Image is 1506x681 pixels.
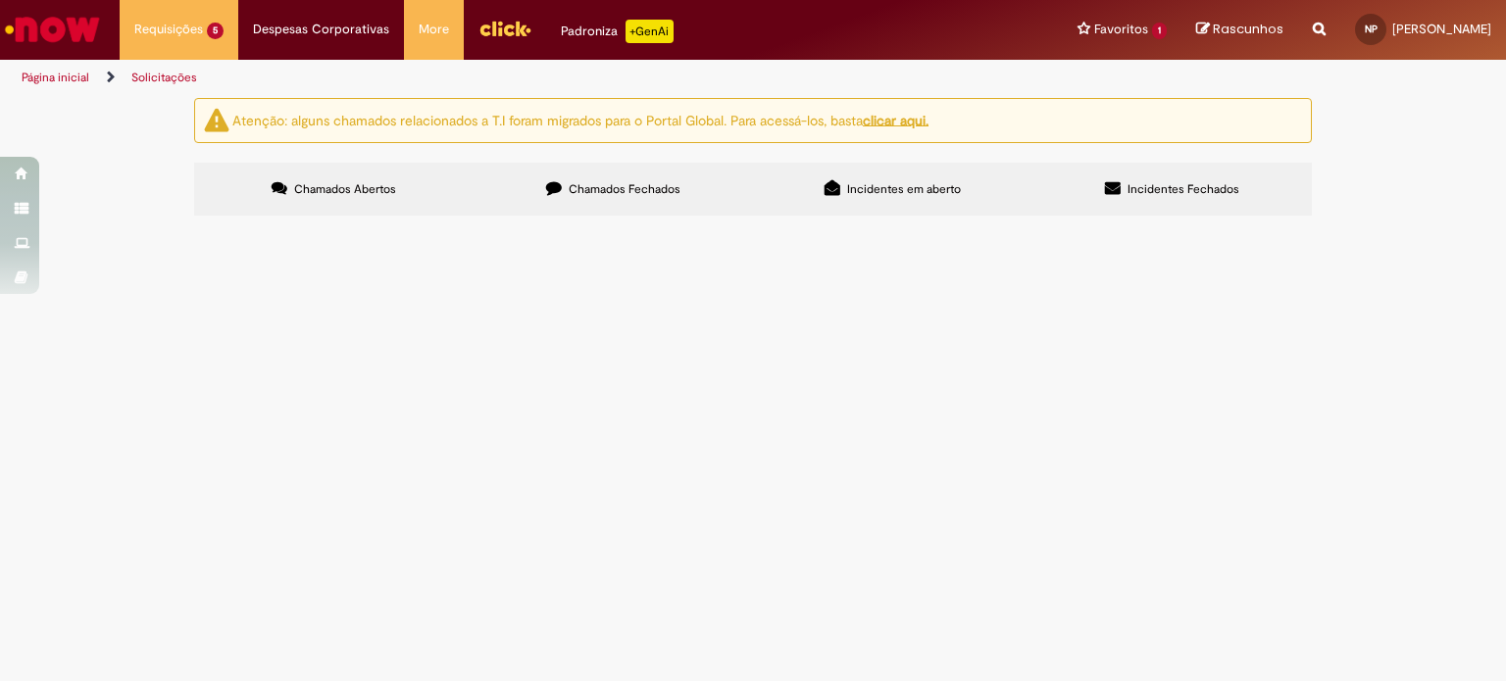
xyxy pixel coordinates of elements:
[1094,20,1148,39] span: Favoritos
[22,70,89,85] a: Página inicial
[1365,23,1378,35] span: NP
[1152,23,1167,39] span: 1
[1392,21,1491,37] span: [PERSON_NAME]
[232,111,929,128] ng-bind-html: Atenção: alguns chamados relacionados a T.I foram migrados para o Portal Global. Para acessá-los,...
[131,70,197,85] a: Solicitações
[134,20,203,39] span: Requisições
[478,14,531,43] img: click_logo_yellow_360x200.png
[253,20,389,39] span: Despesas Corporativas
[419,20,449,39] span: More
[1128,181,1239,197] span: Incidentes Fechados
[294,181,396,197] span: Chamados Abertos
[863,111,929,128] a: clicar aqui.
[569,181,680,197] span: Chamados Fechados
[2,10,103,49] img: ServiceNow
[847,181,961,197] span: Incidentes em aberto
[207,23,224,39] span: 5
[626,20,674,43] p: +GenAi
[15,60,989,96] ul: Trilhas de página
[1196,21,1283,39] a: Rascunhos
[561,20,674,43] div: Padroniza
[1213,20,1283,38] span: Rascunhos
